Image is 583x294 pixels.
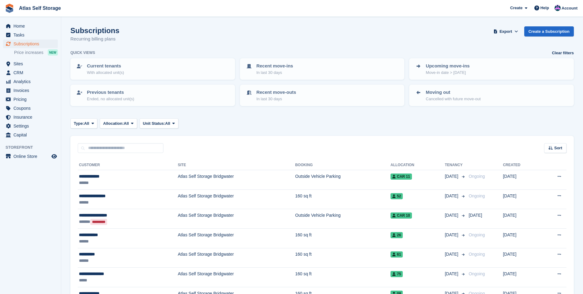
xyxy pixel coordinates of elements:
img: stora-icon-8386f47178a22dfd0bd8f6a31ec36ba5ce8667c1dd55bd0f319d3a0aa187defe.svg [5,4,14,13]
span: Allocation: [103,120,124,127]
span: Account [562,5,577,11]
a: Recent move-outs In last 30 days [241,85,404,105]
th: Allocation [391,160,445,170]
span: Type: [74,120,84,127]
span: [DATE] [445,271,459,277]
td: [DATE] [503,228,540,248]
a: Moving out Cancelled with future move-out [410,85,573,105]
a: menu [3,152,58,161]
span: Create [510,5,522,11]
span: 26 [391,232,403,238]
span: Coupons [13,104,50,113]
button: Unit Status: All [140,118,178,128]
a: Previous tenants Ended, no allocated unit(s) [71,85,234,105]
a: menu [3,113,58,121]
span: [DATE] [445,212,459,219]
td: Atlas Self Storage Bridgwater [178,170,295,190]
span: Home [13,22,50,30]
button: Allocation: All [100,118,137,128]
span: Ongoing [469,193,485,198]
span: Car 10 [391,212,412,219]
span: Settings [13,122,50,130]
span: Ongoing [469,232,485,237]
a: Atlas Self Storage [17,3,63,13]
span: Pricing [13,95,50,104]
span: Insurance [13,113,50,121]
a: menu [3,40,58,48]
span: [DATE] [445,251,459,258]
td: 160 sq ft [295,228,391,248]
span: Export [499,29,512,35]
td: [DATE] [503,248,540,268]
h1: Subscriptions [70,26,119,35]
p: Recurring billing plans [70,36,119,43]
td: [DATE] [503,189,540,209]
span: All [165,120,170,127]
p: In last 30 days [256,70,293,76]
span: Sort [554,145,562,151]
span: Ongoing [469,252,485,257]
td: Atlas Self Storage Bridgwater [178,268,295,287]
span: 61 [391,251,403,258]
span: Tasks [13,31,50,39]
p: With allocated unit(s) [87,70,124,76]
span: Car 11 [391,174,412,180]
div: NEW [48,49,58,55]
a: Recent move-ins In last 30 days [241,59,404,79]
span: [DATE] [469,213,482,218]
td: Atlas Self Storage Bridgwater [178,209,295,229]
span: Subscriptions [13,40,50,48]
img: Ryan Carroll [555,5,561,11]
a: Create a Subscription [524,26,574,36]
th: Tenancy [445,160,466,170]
p: Ended, no allocated unit(s) [87,96,134,102]
span: 52 [391,193,403,199]
th: Created [503,160,540,170]
span: [DATE] [445,173,459,180]
td: [DATE] [503,209,540,229]
a: menu [3,131,58,139]
td: 160 sq ft [295,189,391,209]
p: Previous tenants [87,89,134,96]
span: Help [540,5,549,11]
p: Moving out [426,89,480,96]
span: 75 [391,271,403,277]
td: Outside Vehicle Parking [295,209,391,229]
span: Ongoing [469,271,485,276]
span: Unit Status: [143,120,165,127]
td: [DATE] [503,170,540,190]
a: menu [3,104,58,113]
a: menu [3,31,58,39]
button: Type: All [70,118,97,128]
p: In last 30 days [256,96,296,102]
span: [DATE] [445,193,459,199]
span: Invoices [13,86,50,95]
a: menu [3,68,58,77]
a: menu [3,22,58,30]
td: Outside Vehicle Parking [295,170,391,190]
td: [DATE] [503,268,540,287]
span: CRM [13,68,50,77]
a: Price increases NEW [14,49,58,56]
th: Booking [295,160,391,170]
a: Current tenants With allocated unit(s) [71,59,234,79]
span: All [124,120,129,127]
a: menu [3,59,58,68]
span: [DATE] [445,232,459,238]
button: Export [492,26,519,36]
a: menu [3,86,58,95]
span: Sites [13,59,50,68]
span: Online Store [13,152,50,161]
th: Customer [78,160,178,170]
p: Current tenants [87,63,124,70]
td: Atlas Self Storage Bridgwater [178,228,295,248]
span: Capital [13,131,50,139]
span: Analytics [13,77,50,86]
a: menu [3,122,58,130]
th: Site [178,160,295,170]
p: Upcoming move-ins [426,63,469,70]
td: 160 sq ft [295,248,391,268]
a: Upcoming move-ins Move-in date > [DATE] [410,59,573,79]
h6: Quick views [70,50,95,55]
td: Atlas Self Storage Bridgwater [178,189,295,209]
